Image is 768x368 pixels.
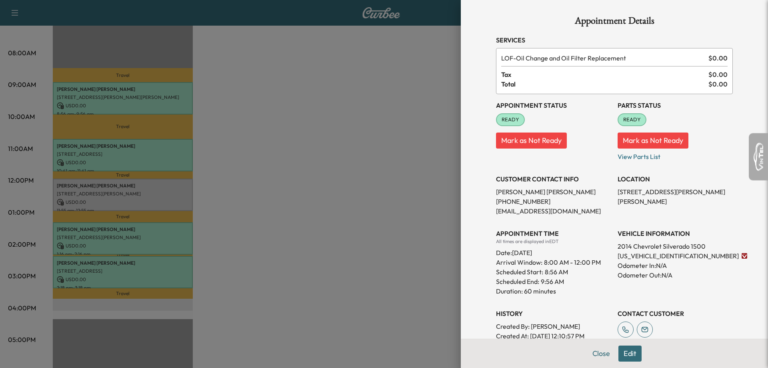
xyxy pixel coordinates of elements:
[496,309,611,318] h3: History
[501,79,708,89] span: Total
[545,267,568,277] p: 8:56 AM
[618,174,733,184] h3: LOCATION
[708,79,728,89] span: $ 0.00
[496,277,539,286] p: Scheduled End:
[496,286,611,296] p: Duration: 60 minutes
[496,187,611,197] p: [PERSON_NAME] [PERSON_NAME]
[618,241,733,251] p: 2014 Chevrolet Silverado 1500
[496,35,733,45] h3: Services
[618,309,733,318] h3: CONTACT CUSTOMER
[618,346,642,362] button: Edit
[496,229,611,238] h3: APPOINTMENT TIME
[618,101,733,110] h3: Parts Status
[618,261,733,270] p: Odometer In: N/A
[618,149,733,161] p: View Parts List
[496,16,733,29] h1: Appointment Details
[708,53,728,63] span: $ 0.00
[496,245,611,257] div: Date: [DATE]
[501,53,705,63] span: Oil Change and Oil Filter Replacement
[587,346,615,362] button: Close
[618,133,688,149] button: Mark as Not Ready
[618,270,733,280] p: Odometer Out: N/A
[544,257,601,267] span: 8:00 AM - 12:00 PM
[618,187,733,206] p: [STREET_ADDRESS][PERSON_NAME][PERSON_NAME]
[496,206,611,216] p: [EMAIL_ADDRESS][DOMAIN_NAME]
[496,133,567,149] button: Mark as Not Ready
[501,70,708,79] span: Tax
[496,101,611,110] h3: Appointment Status
[708,70,728,79] span: $ 0.00
[618,229,733,238] h3: VEHICLE INFORMATION
[496,197,611,206] p: [PHONE_NUMBER]
[497,116,524,124] span: READY
[541,277,564,286] p: 9:56 AM
[496,322,611,331] p: Created By : [PERSON_NAME]
[496,331,611,341] p: Created At : [DATE] 12:10:57 PM
[496,238,611,245] div: All times are displayed in EDT
[496,267,543,277] p: Scheduled Start:
[618,116,646,124] span: READY
[496,257,611,267] p: Arrival Window:
[496,174,611,184] h3: CUSTOMER CONTACT INFO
